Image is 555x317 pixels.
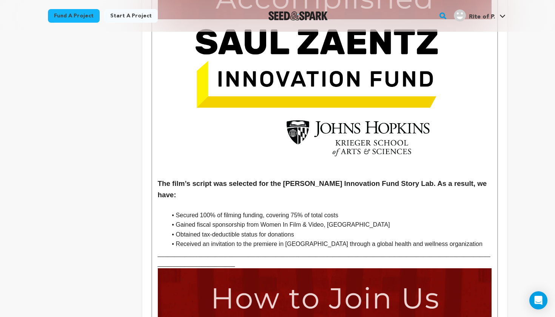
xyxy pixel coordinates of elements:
[469,14,495,20] span: Rite of P.
[268,11,328,20] img: Seed&Spark Logo Dark Mode
[268,11,328,20] a: Seed&Spark Homepage
[104,9,158,23] a: Start a project
[452,8,507,22] a: Rite of P.'s Profile
[454,9,466,22] img: user.png
[48,9,100,23] a: Fund a project
[196,29,454,178] img: 1755221696-SZ_logo_final_JH.png
[452,8,507,24] span: Rite of P.'s Profile
[529,291,547,309] div: Open Intercom Messenger
[167,220,492,230] li: Gained fiscal sponsorship from Women In Film & Video, [GEOGRAPHIC_DATA]
[167,210,492,220] li: Secured 100% of filming funding, covering 75% of total costs
[167,230,492,240] li: Obtained tax-deductible status for donations
[158,178,492,201] h3: The film’s script was selected for the [PERSON_NAME] Innovation Fund Story Lab. As a result, we h...
[454,9,495,22] div: Rite of P.'s Profile
[167,239,492,249] li: Received an invitation to the premiere in [GEOGRAPHIC_DATA] through a global health and wellness ...
[158,249,492,268] p: _________________________________________________________________________________________________...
